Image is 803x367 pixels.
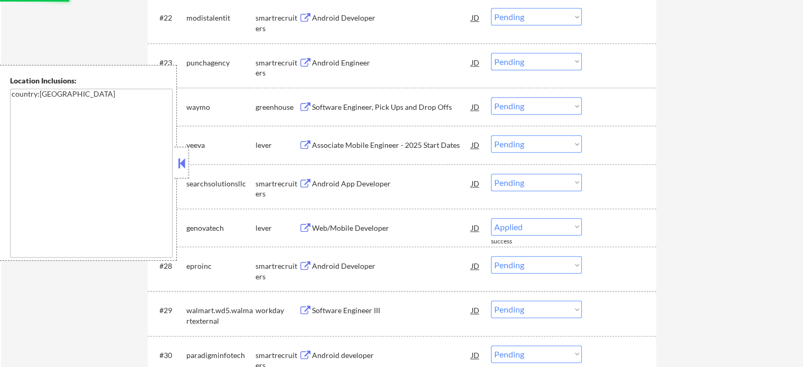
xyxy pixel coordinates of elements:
[312,140,471,150] div: Associate Mobile Engineer - 2025 Start Dates
[159,350,178,361] div: #30
[186,102,256,112] div: waymo
[159,13,178,23] div: #22
[186,261,256,271] div: eproinc
[312,305,471,316] div: Software Engineer III
[159,305,178,316] div: #29
[491,237,533,246] div: success
[256,58,299,78] div: smartrecruiters
[186,305,256,326] div: walmart.wd5.walmartexternal
[186,140,256,150] div: veeva
[186,223,256,233] div: genovatech
[186,13,256,23] div: modistalentit
[256,178,299,199] div: smartrecruiters
[186,350,256,361] div: paradigminfotech
[159,58,178,68] div: #23
[470,256,481,275] div: JD
[470,218,481,237] div: JD
[312,58,471,68] div: Android Engineer
[256,223,299,233] div: lever
[256,102,299,112] div: greenhouse
[10,76,173,86] div: Location Inclusions:
[312,102,471,112] div: Software Engineer, Pick Ups and Drop Offs
[312,178,471,189] div: Android App Developer
[470,300,481,319] div: JD
[470,97,481,116] div: JD
[470,174,481,193] div: JD
[470,135,481,154] div: JD
[186,58,256,68] div: punchagency
[312,223,471,233] div: Web/Mobile Developer
[470,53,481,72] div: JD
[256,13,299,33] div: smartrecruiters
[470,8,481,27] div: JD
[312,350,471,361] div: Android developer
[256,140,299,150] div: lever
[312,261,471,271] div: Android Developer
[256,261,299,281] div: smartrecruiters
[312,13,471,23] div: Android Developer
[186,178,256,189] div: searchsolutionsllc
[470,345,481,364] div: JD
[256,305,299,316] div: workday
[159,261,178,271] div: #28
